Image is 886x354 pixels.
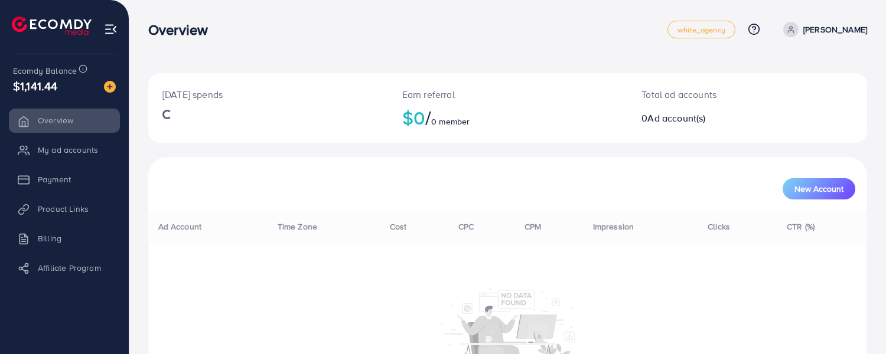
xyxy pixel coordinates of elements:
span: / [425,104,431,131]
h3: Overview [148,21,217,38]
p: Total ad accounts [641,87,793,101]
p: Earn referral [402,87,614,101]
img: menu [104,22,118,36]
h2: $0 [402,106,614,129]
span: white_agency [677,26,725,34]
p: [DATE] spends [162,87,374,101]
span: Ad account(s) [647,112,705,124]
a: white_agency [667,21,735,38]
h2: 0 [641,113,793,124]
img: logo [12,17,92,35]
button: New Account [783,178,855,199]
span: 0 member [431,116,470,127]
span: $1,141.44 [13,77,57,94]
span: Ecomdy Balance [13,65,77,77]
span: New Account [794,185,843,193]
img: image [104,81,116,93]
a: [PERSON_NAME] [778,22,867,37]
p: [PERSON_NAME] [803,22,867,37]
